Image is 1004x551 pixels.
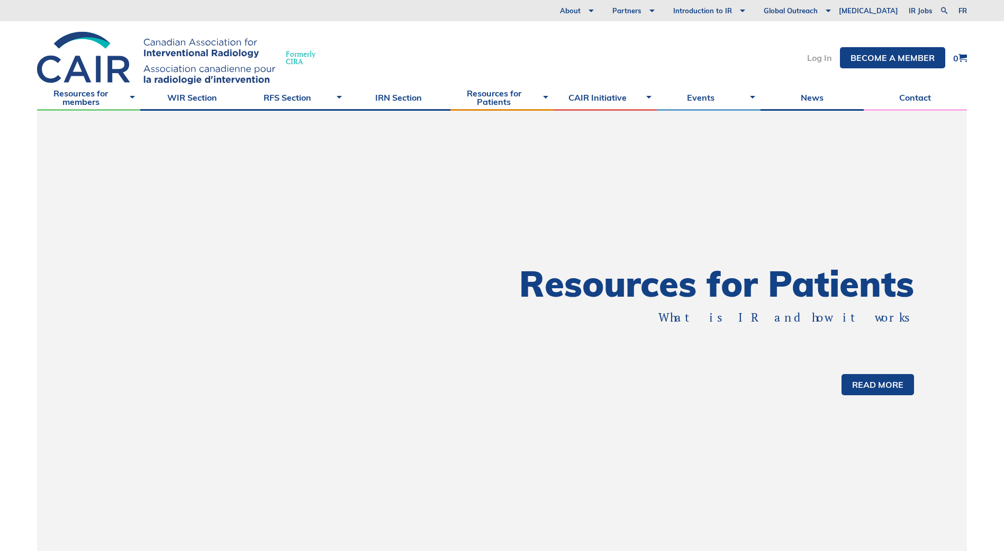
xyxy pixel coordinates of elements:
[347,84,450,111] a: IRN Section
[958,7,967,14] a: fr
[502,266,915,301] h1: Resources for Patients
[450,84,554,111] a: Resources for Patients
[953,54,967,63] a: 0
[243,84,347,111] a: RFS Section
[140,84,243,111] a: WIR Section
[554,84,657,111] a: CAIR Initiative
[539,309,915,326] p: What is IR and how it works
[807,54,832,62] a: Log In
[286,50,315,65] span: Formerly CIRA
[37,84,140,111] a: Resources for members
[840,47,945,68] a: Become a member
[657,84,760,111] a: Events
[37,32,326,84] a: FormerlyCIRA
[864,84,967,111] a: Contact
[842,374,914,395] a: Read more
[37,32,275,84] img: CIRA
[761,84,864,111] a: News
